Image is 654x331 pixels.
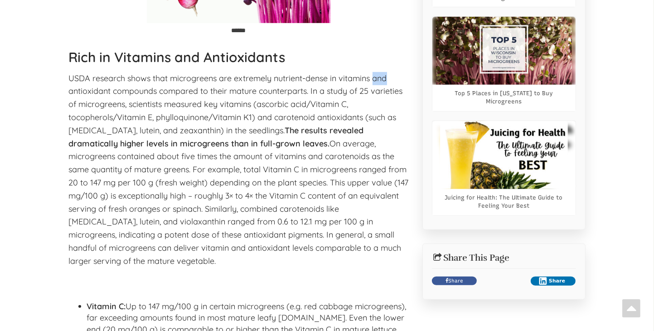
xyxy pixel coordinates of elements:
span: USDA research shows that microgreens are extremely nutrient-dense in vitamins and antioxidant com... [69,73,409,266]
a: Top 5 Places in [US_STATE] to Buy Microgreens [437,89,571,106]
a: Share [432,277,477,286]
button: Share [531,277,576,286]
iframe: X Post Button [481,277,526,286]
img: Juicing for Health: The Ultimate Guide to Feeling Your Best [440,121,568,189]
h2: Share This Page [432,253,576,263]
strong: Vitamin C: [87,301,126,312]
strong: The results revealed dramatically higher levels in microgreens than in full-grown leaves. [69,125,364,149]
img: Top 5 Places in Wisconsin to Buy Microgreens [436,17,572,85]
a: Juicing for Health: The Ultimate Guide to Feeling Your Best [437,194,571,210]
strong: Rich in Vitamins and Antioxidants [69,49,286,66]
